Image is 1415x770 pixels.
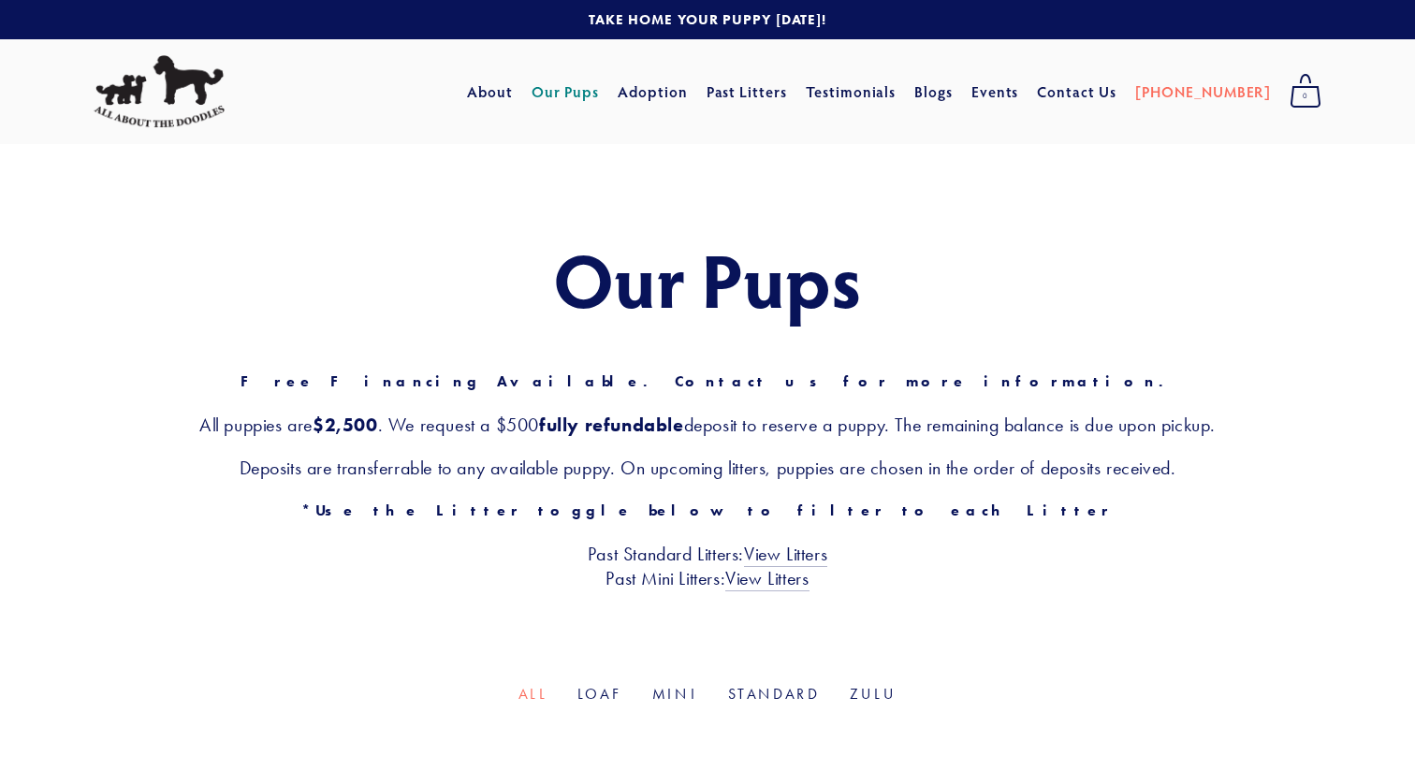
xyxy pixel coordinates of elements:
a: Zulu [850,685,897,703]
span: 0 [1290,84,1321,109]
strong: Free Financing Available. Contact us for more information. [241,372,1175,390]
a: Blogs [914,75,953,109]
a: Testimonials [806,75,897,109]
a: All [518,685,547,703]
a: Contact Us [1037,75,1116,109]
a: Loaf [577,685,622,703]
a: Adoption [618,75,688,109]
a: Mini [652,685,698,703]
strong: *Use the Litter toggle below to filter to each Litter [301,501,1113,519]
a: Events [971,75,1019,109]
a: About [467,75,513,109]
a: 0 items in cart [1280,68,1331,115]
a: Our Pups [532,75,600,109]
img: All About The Doodles [94,55,225,128]
h3: Deposits are transferrable to any available puppy. On upcoming litters, puppies are chosen in the... [94,456,1321,480]
a: View Litters [725,567,809,591]
a: Standard [728,685,820,703]
strong: $2,500 [313,414,378,436]
h1: Our Pups [94,238,1321,320]
a: View Litters [744,543,827,567]
a: Past Litters [707,81,788,101]
strong: fully refundable [539,414,684,436]
h3: All puppies are . We request a $500 deposit to reserve a puppy. The remaining balance is due upon... [94,413,1321,437]
a: [PHONE_NUMBER] [1135,75,1271,109]
h3: Past Standard Litters: Past Mini Litters: [94,542,1321,590]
